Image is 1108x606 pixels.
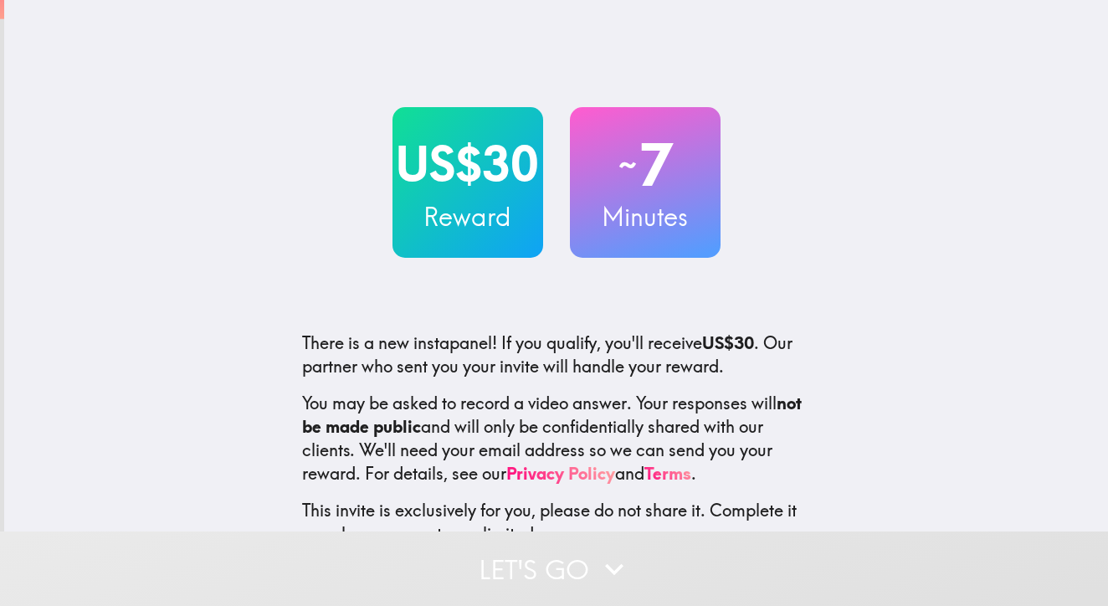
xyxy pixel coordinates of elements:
b: US$30 [702,332,754,353]
span: There is a new instapanel! [302,332,497,353]
p: You may be asked to record a video answer. Your responses will and will only be confidentially sh... [302,392,811,485]
h3: Minutes [570,199,721,234]
a: Terms [644,463,691,484]
span: ~ [616,140,639,190]
h2: 7 [570,131,721,199]
p: If you qualify, you'll receive . Our partner who sent you your invite will handle your reward. [302,331,811,378]
b: not be made public [302,393,802,437]
h2: US$30 [392,131,543,199]
h3: Reward [392,199,543,234]
a: Privacy Policy [506,463,615,484]
p: This invite is exclusively for you, please do not share it. Complete it soon because spots are li... [302,499,811,546]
